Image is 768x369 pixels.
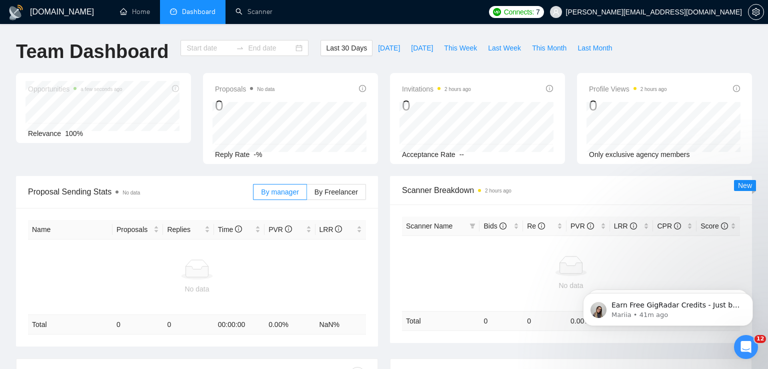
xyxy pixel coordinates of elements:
span: Time [218,225,242,233]
time: 2 hours ago [444,86,471,92]
span: info-circle [499,222,506,229]
span: Profile Views [589,83,667,95]
th: Proposals [112,220,163,239]
a: searchScanner [235,7,272,16]
span: By manager [261,188,298,196]
span: info-circle [335,225,342,232]
span: info-circle [630,222,637,229]
span: This Month [532,42,566,53]
iframe: Intercom notifications message [568,272,768,342]
span: Scanner Name [406,222,452,230]
button: Last Week [482,40,526,56]
span: dashboard [170,8,177,15]
span: setting [748,8,763,16]
span: 12 [754,335,766,343]
th: Name [28,220,112,239]
span: info-circle [587,222,594,229]
button: This Week [438,40,482,56]
span: filter [469,223,475,229]
span: Proposals [116,224,151,235]
span: Only exclusive agency members [589,150,690,158]
span: No data [122,190,140,195]
input: Start date [186,42,232,53]
span: By Freelancer [314,188,358,196]
button: Last Month [572,40,617,56]
span: Dashboard [182,7,215,16]
span: info-circle [674,222,681,229]
span: Acceptance Rate [402,150,455,158]
time: 2 hours ago [640,86,667,92]
img: logo [8,4,24,20]
div: 0 [589,96,667,115]
span: Replies [167,224,202,235]
span: -- [459,150,464,158]
span: info-circle [285,225,292,232]
span: user [552,8,559,15]
span: No data [257,86,274,92]
span: Proposal Sending Stats [28,185,253,198]
td: Total [402,311,479,330]
button: [DATE] [372,40,405,56]
a: homeHome [120,7,150,16]
span: Last Month [577,42,612,53]
div: No data [32,283,362,294]
span: Connects: [504,6,534,17]
div: 0 [402,96,471,115]
span: info-circle [733,85,740,92]
span: New [738,181,752,189]
h1: Team Dashboard [16,40,168,63]
span: 7 [536,6,540,17]
span: -% [253,150,262,158]
span: info-circle [546,85,553,92]
button: setting [748,4,764,20]
span: info-circle [721,222,728,229]
span: Re [527,222,545,230]
td: 0 [112,315,163,334]
td: NaN % [315,315,366,334]
time: 2 hours ago [485,188,511,193]
span: swap-right [236,44,244,52]
span: [DATE] [411,42,433,53]
span: LRR [614,222,637,230]
span: 100% [65,129,83,137]
button: [DATE] [405,40,438,56]
span: Bids [483,222,506,230]
span: Proposals [215,83,274,95]
td: 0.00 % [264,315,315,334]
span: Score [700,222,727,230]
span: Last Week [488,42,521,53]
div: 0 [215,96,274,115]
td: 00:00:00 [214,315,264,334]
span: Reply Rate [215,150,249,158]
span: info-circle [235,225,242,232]
td: 0 [479,311,523,330]
td: Total [28,315,112,334]
span: Scanner Breakdown [402,184,740,196]
span: CPR [657,222,680,230]
span: info-circle [359,85,366,92]
button: Last 30 Days [320,40,372,56]
iframe: Intercom live chat [734,335,758,359]
td: 0 [523,311,566,330]
span: to [236,44,244,52]
span: This Week [444,42,477,53]
input: End date [248,42,293,53]
span: filter [467,218,477,233]
span: PVR [570,222,594,230]
span: Relevance [28,129,61,137]
span: info-circle [538,222,545,229]
th: Replies [163,220,213,239]
a: setting [748,8,764,16]
span: Invitations [402,83,471,95]
td: 0.00 % [566,311,610,330]
span: LRR [319,225,342,233]
span: Last 30 Days [326,42,367,53]
button: This Month [526,40,572,56]
td: 0 [163,315,213,334]
div: No data [406,280,736,291]
img: upwork-logo.png [493,8,501,16]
